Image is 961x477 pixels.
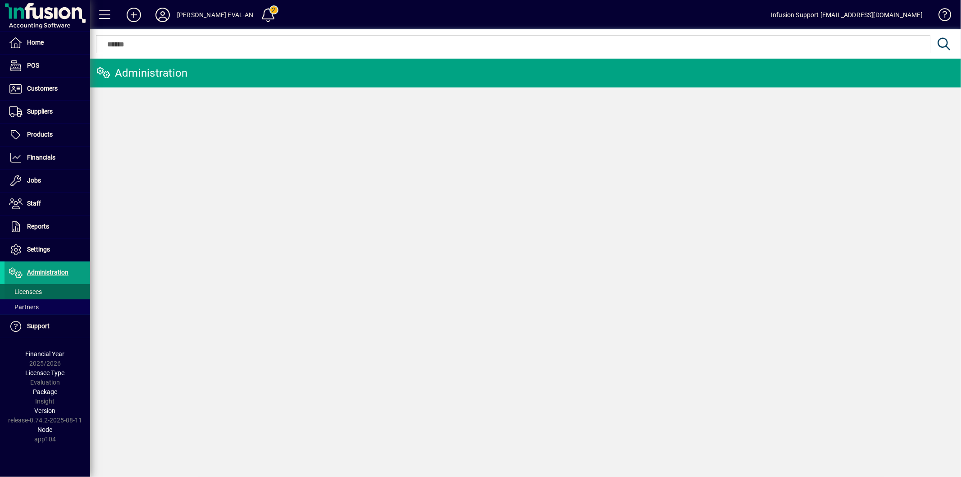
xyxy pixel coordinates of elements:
[5,315,90,338] a: Support
[119,7,148,23] button: Add
[26,350,65,358] span: Financial Year
[33,388,57,395] span: Package
[177,8,254,22] div: [PERSON_NAME] EVAL-AN
[5,193,90,215] a: Staff
[5,78,90,100] a: Customers
[5,284,90,299] a: Licensees
[27,269,68,276] span: Administration
[5,216,90,238] a: Reports
[27,223,49,230] span: Reports
[27,200,41,207] span: Staff
[5,32,90,54] a: Home
[5,147,90,169] a: Financials
[27,62,39,69] span: POS
[932,2,950,31] a: Knowledge Base
[35,407,56,414] span: Version
[5,299,90,315] a: Partners
[27,177,41,184] span: Jobs
[27,246,50,253] span: Settings
[9,288,42,295] span: Licensees
[148,7,177,23] button: Profile
[27,39,44,46] span: Home
[9,303,39,311] span: Partners
[27,322,50,330] span: Support
[27,108,53,115] span: Suppliers
[5,238,90,261] a: Settings
[5,55,90,77] a: POS
[27,85,58,92] span: Customers
[5,170,90,192] a: Jobs
[27,154,55,161] span: Financials
[5,101,90,123] a: Suppliers
[27,131,53,138] span: Products
[38,426,53,433] span: Node
[5,124,90,146] a: Products
[97,66,188,80] div: Administration
[26,369,65,376] span: Licensee Type
[771,8,923,22] div: Infusion Support [EMAIL_ADDRESS][DOMAIN_NAME]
